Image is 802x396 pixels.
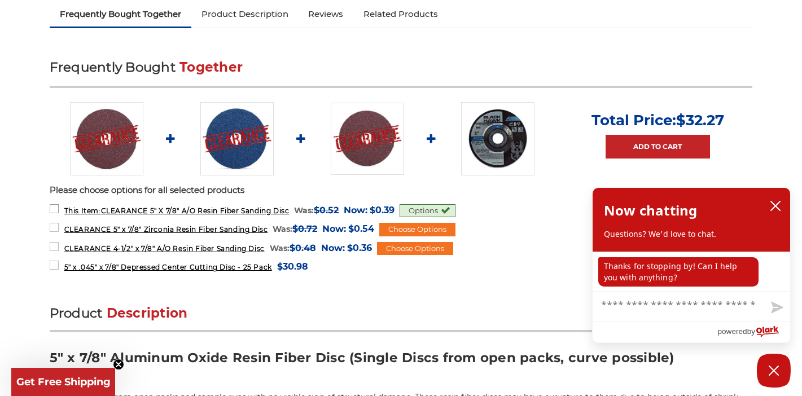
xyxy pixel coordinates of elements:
span: CLEARANCE 5" x 7/8" Zirconia Resin Fiber Sanding Disc [64,225,268,234]
span: $0.72 [292,223,317,234]
span: Now: [344,205,367,215]
a: Reviews [298,2,353,27]
span: Description [107,305,188,321]
span: Get Free Shipping [16,376,111,388]
span: $32.27 [676,111,724,129]
span: powered [717,324,747,338]
a: Add to Cart [606,135,710,159]
p: Questions? We'd love to chat. [604,228,779,240]
h2: Now chatting [604,199,697,222]
span: $0.52 [314,205,339,215]
span: $30.98 [277,259,308,274]
h2: 5" x 7/8" Aluminum Oxide Resin Fiber Disc (Single Discs from open packs, curve possible) [50,349,753,375]
div: Was: [273,221,317,236]
div: Was: [270,240,316,256]
span: $0.48 [290,243,316,253]
span: by [747,324,755,338]
div: Get Free ShippingClose teaser [11,368,115,396]
a: Powered by Olark [717,322,790,342]
button: Send message [762,295,790,321]
a: Related Products [353,2,448,27]
a: Product Description [191,2,299,27]
a: Frequently Bought Together [50,2,191,27]
span: CLEARANCE 4-1/2" x 7/8" A/O Resin Fiber Sanding Disc [64,244,265,253]
div: Was: [294,203,339,218]
span: Together [179,59,243,75]
span: $0.36 [347,240,372,256]
span: Frequently Bought [50,59,176,75]
span: Product [50,305,103,321]
span: 5" x .045" x 7/8" Depressed Center Cutting Disc - 25 Pack [64,263,272,271]
p: Total Price: [591,111,724,129]
span: CLEARANCE 5" X 7/8" A/O Resin Fiber Sanding Disc [64,206,290,215]
button: Close Chatbox [757,354,791,388]
button: Close teaser [113,359,124,370]
span: Now: [322,223,346,234]
span: Now: [321,243,345,253]
button: close chatbox [766,197,785,214]
img: CLEARANCE 5" X 7/8" A/O Resin Fiber Sanding Disc [70,102,143,175]
div: olark chatbox [592,187,791,343]
span: $0.54 [348,221,374,236]
strong: This Item: [64,206,101,215]
div: Choose Options [379,223,455,236]
p: Thanks for stopping by! Can I help you with anything? [598,257,759,287]
div: Options [400,204,455,218]
p: Please choose options for all selected products [50,184,753,197]
span: $0.39 [370,203,395,218]
div: Choose Options [377,242,453,256]
div: chat [593,252,790,291]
